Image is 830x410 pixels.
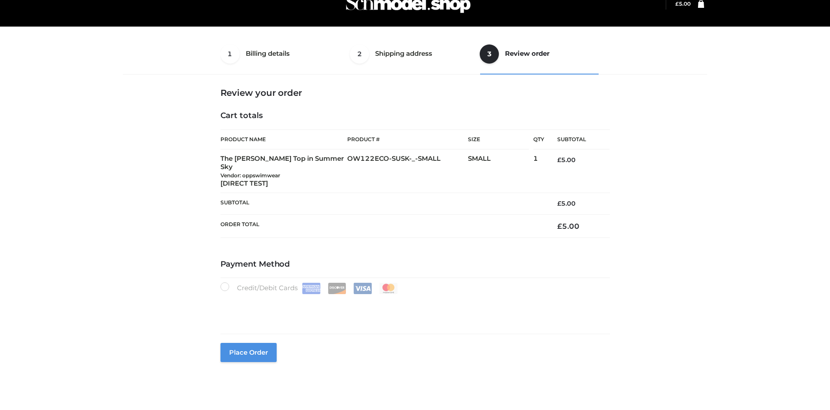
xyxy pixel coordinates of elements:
img: Amex [302,283,321,294]
th: Subtotal [544,130,610,149]
td: The [PERSON_NAME] Top in Summer Sky [DIRECT TEST] [220,149,348,193]
bdi: 5.00 [557,200,576,207]
h4: Payment Method [220,260,610,269]
img: Discover [328,283,346,294]
h4: Cart totals [220,111,610,121]
td: SMALL [468,149,533,193]
th: Order Total [220,214,545,237]
th: Qty [533,129,544,149]
span: £ [557,222,562,230]
h3: Review your order [220,88,610,98]
img: Mastercard [379,283,398,294]
bdi: 5.00 [557,222,579,230]
td: OW122ECO-SUSK-_-SMALL [347,149,468,193]
span: £ [675,0,679,7]
label: Credit/Debit Cards [220,282,399,294]
small: Vendor: oppswimwear [220,172,280,179]
span: £ [557,200,561,207]
th: Product # [347,129,468,149]
th: Subtotal [220,193,545,214]
img: Visa [353,283,372,294]
a: £5.00 [675,0,691,7]
bdi: 5.00 [675,0,691,7]
td: 1 [533,149,544,193]
bdi: 5.00 [557,156,576,164]
th: Product Name [220,129,348,149]
th: Size [468,130,529,149]
button: Place order [220,343,277,362]
span: £ [557,156,561,164]
iframe: Secure payment input frame [219,292,608,324]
